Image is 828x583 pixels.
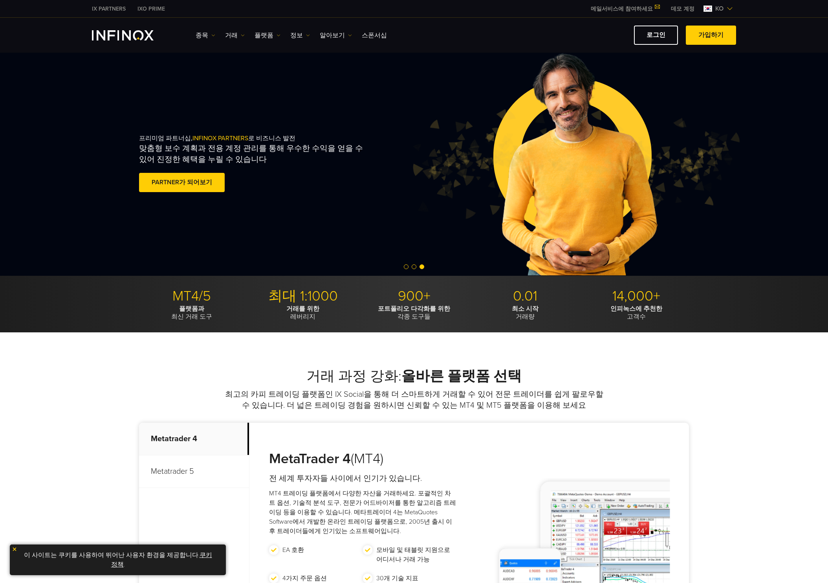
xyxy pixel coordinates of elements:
a: 종목 [196,31,215,40]
p: MT4 트레이딩 플랫폼에서 다양한 자산을 거래하세요. 포괄적인 차트 옵션, 기술적 분석 도구, 전문가 어드바이저를 통한 알고리즘 트레이딩 등을 이용할 수 있습니다. 메타트레이... [269,489,456,536]
p: 고객수 [584,305,689,321]
p: 레버리지 [250,305,355,321]
p: 거래량 [473,305,578,321]
a: 정보 [290,31,310,40]
p: MT4/5 [139,288,244,305]
a: 거래 [225,31,245,40]
a: INFINOX [132,5,171,13]
div: 프리미엄 파트너십, 로 비즈니스 발전 [139,122,430,207]
h4: 전 세계 투자자들 사이에서 인기가 있습니다. [269,473,456,484]
a: INFINOX [86,5,132,13]
p: 최대 1:1000 [250,288,355,305]
a: 로그인 [634,26,678,45]
span: Go to slide 1 [404,264,409,269]
p: 30개 기술 지표 [376,574,418,583]
a: 플랫폼 [255,31,280,40]
strong: MetaTrader 4 [269,450,351,467]
p: 각종 도구들 [361,305,467,321]
p: 최고의 카피 트레이딩 플랫폼인 IX Social을 통해 더 스마트하게 거래할 수 있어 전문 트레이더를 쉽게 팔로우할 수 있습니다. 더 넓은 트레이딩 경험을 원하시면 신뢰할 수... [223,389,605,411]
strong: 포트폴리오 다각화를 위한 [378,305,450,313]
p: Metatrader 4 [139,423,249,455]
a: 메일서비스에 참여하세요 [585,5,665,12]
strong: 올바른 플랫폼 선택 [401,368,522,385]
p: Metatrader 5 [139,455,249,488]
span: Go to slide 3 [419,264,424,269]
a: INFINOX Logo [92,30,172,40]
p: 최신 거래 도구 [139,305,244,321]
p: 900+ [361,288,467,305]
p: 모바일 및 태블릿 지원으로 어디서나 거래 가능 [376,545,453,564]
p: 0.01 [473,288,578,305]
img: yellow close icon [12,546,17,552]
strong: 거래를 위한 [286,305,319,313]
p: 14,000+ [584,288,689,305]
strong: 인피녹스에 추천한 [610,305,662,313]
strong: 플랫폼과 [179,305,204,313]
a: INFINOX MENU [665,5,700,13]
span: ko [712,4,727,13]
span: INFINOX PARTNERS [192,134,248,142]
a: 스폰서십 [362,31,387,40]
a: PARTNER가 되어보기 [139,173,225,192]
span: Go to slide 2 [412,264,416,269]
p: 이 사이트는 쿠키를 사용하여 뛰어난 사용자 환경을 제공합니다. . [14,548,222,571]
h3: (MT4) [269,450,456,467]
a: 알아보기 [320,31,352,40]
strong: 최소 시작 [512,305,539,313]
a: 가입하기 [686,26,736,45]
p: 4가지 주문 옵션 [282,574,327,583]
p: EA 호환 [282,545,304,555]
h2: 거래 과정 강화: [139,368,689,385]
p: 맞춤형 보수 계획과 전용 계정 관리를 통해 우수한 수익을 얻을 수 있어 진정한 혜택을 누릴 수 있습니다 [139,143,372,165]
